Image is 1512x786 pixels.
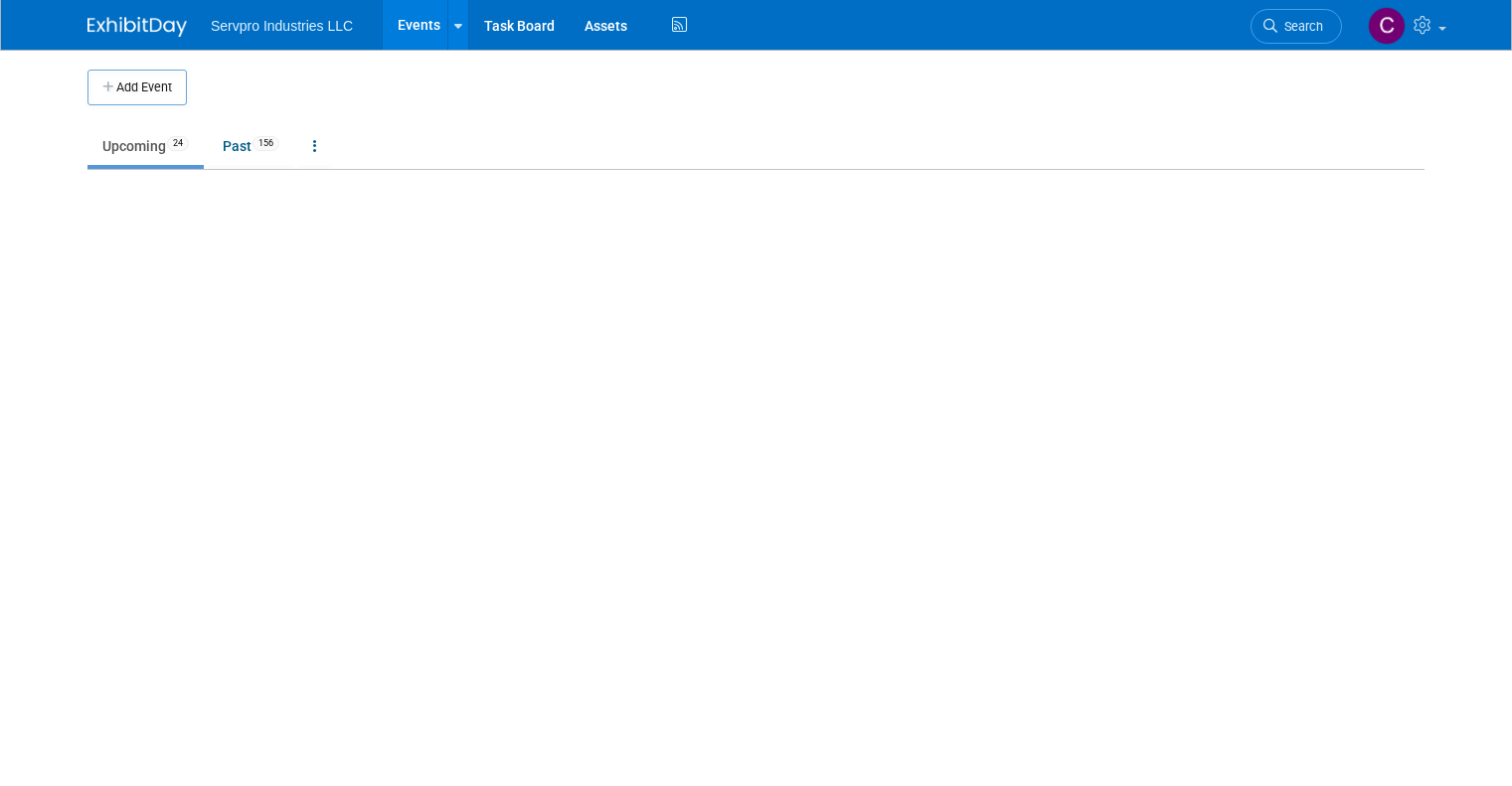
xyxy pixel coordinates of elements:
img: ExhibitDay [87,17,187,37]
a: Upcoming24 [87,127,204,165]
a: Past156 [208,127,294,165]
span: Search [1277,19,1323,34]
img: Chris Chassagneux [1368,7,1406,45]
span: 156 [252,136,279,151]
button: Add Event [87,70,187,105]
a: Search [1251,9,1342,44]
span: 24 [167,136,189,151]
span: Servpro Industries LLC [211,18,353,34]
